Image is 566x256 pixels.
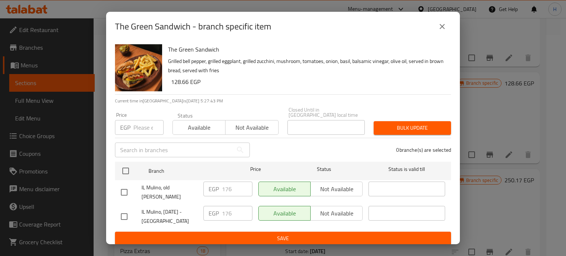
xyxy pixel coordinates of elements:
span: Branch [149,166,225,176]
h6: The Green Sandwich [168,44,445,55]
input: Please enter price [222,206,252,221]
button: Bulk update [374,121,451,135]
span: IL Mulino, [DATE] - [GEOGRAPHIC_DATA] [141,207,198,226]
input: Search in branches [115,143,233,157]
button: Save [115,232,451,245]
p: EGP [209,209,219,218]
p: Current time in [GEOGRAPHIC_DATA] is [DATE] 5:27:43 PM [115,98,451,104]
button: close [433,18,451,35]
span: Available [176,122,223,133]
button: Available [172,120,226,135]
input: Please enter price [133,120,164,135]
span: IL Mulino, old [PERSON_NAME] [141,183,198,201]
button: Not available [225,120,278,135]
span: Status [286,165,363,174]
span: Not available [228,122,275,133]
span: Save [121,234,445,243]
p: Grilled bell pepper, grilled eggplant, grilled zucchini, mushroom, tomatoes, onion, basil, balsam... [168,57,445,75]
p: 0 branche(s) are selected [396,146,451,154]
img: The Green Sandwich [115,44,162,91]
input: Please enter price [222,182,252,196]
span: Bulk update [380,123,445,133]
span: Price [231,165,280,174]
h6: 128.66 EGP [171,77,445,87]
p: EGP [209,185,219,193]
h2: The Green Sandwich - branch specific item [115,21,271,32]
span: Status is valid till [368,165,445,174]
p: EGP [120,123,130,132]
